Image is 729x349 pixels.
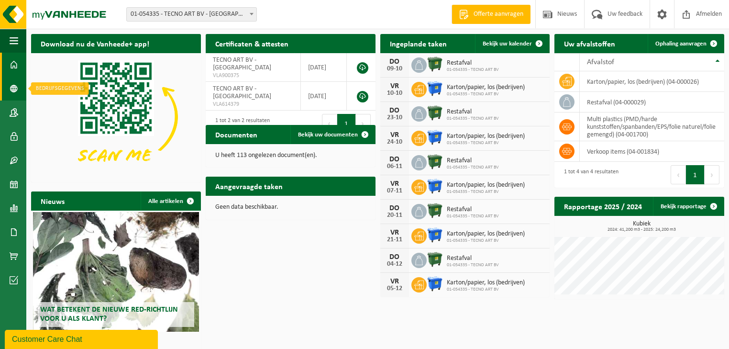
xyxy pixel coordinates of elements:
span: 01-054335 - TECNO ART BV [447,214,499,219]
h2: Nieuws [31,191,74,210]
h2: Rapportage 2025 / 2024 [554,197,652,215]
div: DO [385,107,404,114]
span: Restafval [447,255,499,262]
div: 05-12 [385,285,404,292]
div: 1 tot 4 van 4 resultaten [559,164,619,185]
h3: Kubiek [559,221,724,232]
p: U heeft 113 ongelezen document(en). [215,152,366,159]
h2: Certificaten & attesten [206,34,298,53]
div: 20-11 [385,212,404,219]
div: 23-10 [385,114,404,121]
button: 1 [686,165,705,184]
button: 1 [337,114,356,133]
span: Ophaling aanvragen [655,41,707,47]
div: 07-11 [385,188,404,194]
span: Restafval [447,157,499,165]
span: Karton/papier, los (bedrijven) [447,84,525,91]
td: verkoop items (04-001834) [580,141,724,162]
span: Karton/papier, los (bedrijven) [447,181,525,189]
a: Bekijk uw documenten [290,125,375,144]
td: restafval (04-000029) [580,92,724,113]
div: VR [385,229,404,236]
span: 01-054335 - TECNO ART BV [447,91,525,97]
td: multi plastics (PMD/harde kunststoffen/spanbanden/EPS/folie naturel/folie gemengd) (04-001700) [580,113,724,141]
h2: Download nu de Vanheede+ app! [31,34,159,53]
div: 06-11 [385,163,404,170]
h2: Documenten [206,125,267,144]
span: Offerte aanvragen [471,10,526,19]
button: Next [705,165,719,184]
span: Wat betekent de nieuwe RED-richtlijn voor u als klant? [40,306,178,323]
span: 01-054335 - TECNO ART BV [447,67,499,73]
img: WB-1100-HPE-GN-01 [427,105,443,121]
button: Previous [322,114,337,133]
span: 01-054335 - TECNO ART BV - KALMTHOUT [127,8,256,21]
p: Geen data beschikbaar. [215,204,366,211]
a: Wat betekent de nieuwe RED-richtlijn voor u als klant? [33,212,199,332]
span: Restafval [447,206,499,214]
img: WB-1100-HPE-GN-01 [427,251,443,268]
div: 21-11 [385,236,404,243]
a: Offerte aanvragen [452,5,530,24]
span: Karton/papier, los (bedrijven) [447,279,525,287]
div: VR [385,278,404,285]
img: WB-1100-HPE-BE-01 [427,129,443,146]
td: [DATE] [301,82,347,111]
img: WB-1100-HPE-GN-01 [427,203,443,219]
span: 01-054335 - TECNO ART BV [447,189,525,195]
span: Bekijk uw documenten [298,132,358,138]
img: WB-1100-HPE-BE-01 [427,227,443,243]
span: 01-054335 - TECNO ART BV - KALMTHOUT [126,7,257,22]
h2: Ingeplande taken [380,34,456,53]
a: Alle artikelen [141,191,200,211]
span: Bekijk uw kalender [483,41,532,47]
div: 24-10 [385,139,404,146]
button: Previous [671,165,686,184]
div: DO [385,58,404,66]
span: Restafval [447,108,499,116]
img: WB-1100-HPE-BE-01 [427,178,443,194]
span: 01-054335 - TECNO ART BV [447,140,525,146]
div: DO [385,204,404,212]
div: 10-10 [385,90,404,97]
span: 01-054335 - TECNO ART BV [447,238,525,244]
div: VR [385,180,404,188]
a: Ophaling aanvragen [648,34,723,53]
span: VLA614379 [213,101,293,108]
span: VLA900375 [213,72,293,79]
div: DO [385,253,404,261]
a: Bekijk rapportage [653,197,723,216]
button: Next [356,114,371,133]
td: [DATE] [301,53,347,82]
div: VR [385,82,404,90]
span: TECNO ART BV - [GEOGRAPHIC_DATA] [213,56,271,71]
span: 01-054335 - TECNO ART BV [447,287,525,293]
iframe: chat widget [5,328,160,349]
img: WB-1100-HPE-GN-01 [427,56,443,72]
div: 1 tot 2 van 2 resultaten [210,113,270,134]
span: Karton/papier, los (bedrijven) [447,133,525,140]
span: 01-054335 - TECNO ART BV [447,116,499,122]
div: 04-12 [385,261,404,268]
span: 01-054335 - TECNO ART BV [447,262,499,268]
img: WB-1100-HPE-BE-01 [427,80,443,97]
div: VR [385,131,404,139]
div: 09-10 [385,66,404,72]
span: TECNO ART BV - [GEOGRAPHIC_DATA] [213,85,271,100]
img: Download de VHEPlus App [31,53,201,180]
span: 01-054335 - TECNO ART BV [447,165,499,170]
img: WB-1100-HPE-GN-01 [427,154,443,170]
span: Restafval [447,59,499,67]
a: Bekijk uw kalender [475,34,549,53]
td: karton/papier, los (bedrijven) (04-000026) [580,71,724,92]
h2: Aangevraagde taken [206,177,292,195]
span: 2024: 41,200 m3 - 2025: 24,200 m3 [559,227,724,232]
span: Karton/papier, los (bedrijven) [447,230,525,238]
span: Afvalstof [587,58,614,66]
h2: Uw afvalstoffen [554,34,625,53]
img: WB-1100-HPE-BE-01 [427,276,443,292]
div: DO [385,156,404,163]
